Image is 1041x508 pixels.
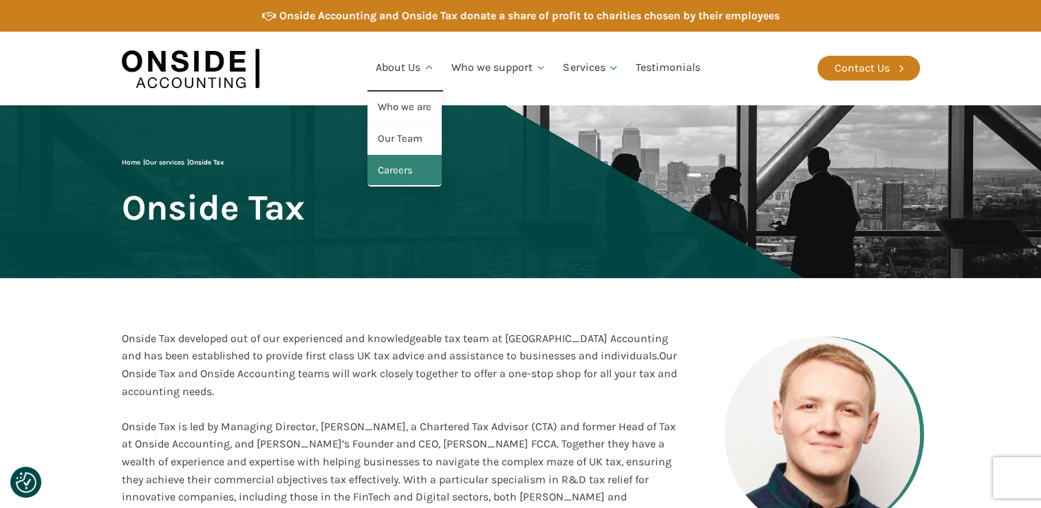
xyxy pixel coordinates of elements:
a: Who we are [367,92,442,123]
img: Revisit consent button [16,472,36,493]
button: Consent Preferences [16,472,36,493]
span: Onside Tax [122,189,305,226]
div: Onside Accounting and Onside Tax donate a share of profit to charities chosen by their employees [279,7,780,25]
a: Our Team [367,123,442,155]
span: | | [122,158,224,167]
a: Testimonials [627,45,709,92]
span: Onside Tax [189,158,224,167]
a: About Us [367,45,443,92]
a: Contact Us [817,56,920,81]
a: Careers [367,155,442,187]
div: Contact Us [835,59,890,77]
img: Onside Accounting [122,42,259,95]
a: Services [555,45,627,92]
a: Who we support [443,45,555,92]
div: Onside Tax developed out of our experienced and knowledgeable tax team at [GEOGRAPHIC_DATA] Accou... [122,330,680,400]
span: Our Onside Tax and Onside Accounting teams will work closely together to offer a one-stop shop fo... [122,349,677,397]
a: Home [122,158,140,167]
a: Our services [145,158,184,167]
